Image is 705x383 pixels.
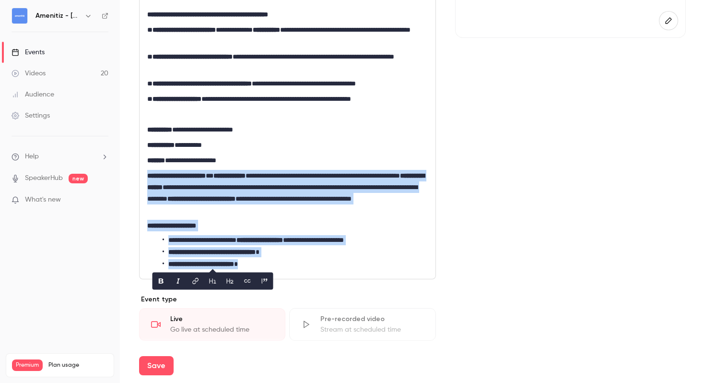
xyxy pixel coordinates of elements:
[48,361,108,369] span: Plan usage
[25,173,63,183] a: SpeakerHub
[12,359,43,371] span: Premium
[12,111,50,120] div: Settings
[12,90,54,99] div: Audience
[153,274,169,289] button: bold
[257,274,272,289] button: blockquote
[139,356,174,375] button: Save
[188,274,203,289] button: link
[139,295,436,304] p: Event type
[171,274,186,289] button: italic
[12,48,45,57] div: Events
[12,69,46,78] div: Videos
[12,152,108,162] li: help-dropdown-opener
[289,308,435,341] div: Pre-recorded videoStream at scheduled time
[170,325,273,335] div: Go live at scheduled time
[25,152,39,162] span: Help
[170,314,273,324] div: Live
[35,11,81,21] h6: Amenitiz - [GEOGRAPHIC_DATA] 🇫🇷
[320,314,423,324] div: Pre-recorded video
[25,195,61,205] span: What's new
[12,8,27,24] img: Amenitiz - France 🇫🇷
[69,174,88,183] span: new
[97,196,108,204] iframe: Noticeable Trigger
[320,325,423,335] div: Stream at scheduled time
[139,308,285,341] div: LiveGo live at scheduled time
